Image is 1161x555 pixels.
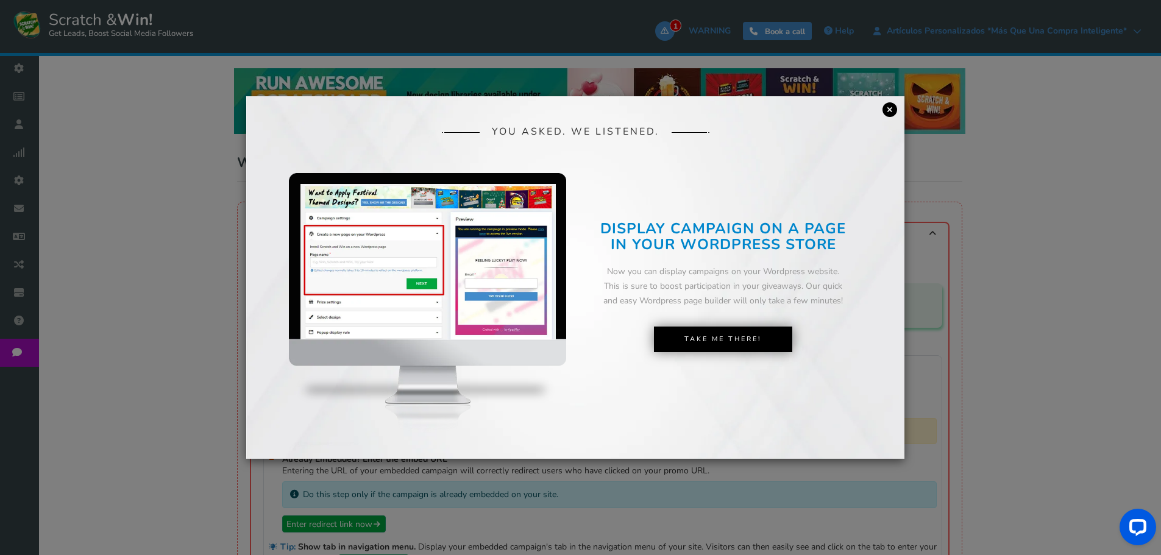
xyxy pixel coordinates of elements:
[492,127,659,138] span: YOU ASKED. WE LISTENED.
[300,184,556,339] img: screenshot
[882,102,897,117] a: ×
[654,327,792,352] a: Take Me There!
[599,221,847,253] h2: DISPLAY CAMPAIGN ON A PAGE IN YOUR WORDPRESS STORE
[1110,504,1161,555] iframe: LiveChat chat widget
[599,264,847,308] div: Now you can display campaigns on your Wordpress website. This is sure to boost participation in y...
[289,173,566,454] img: mockup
